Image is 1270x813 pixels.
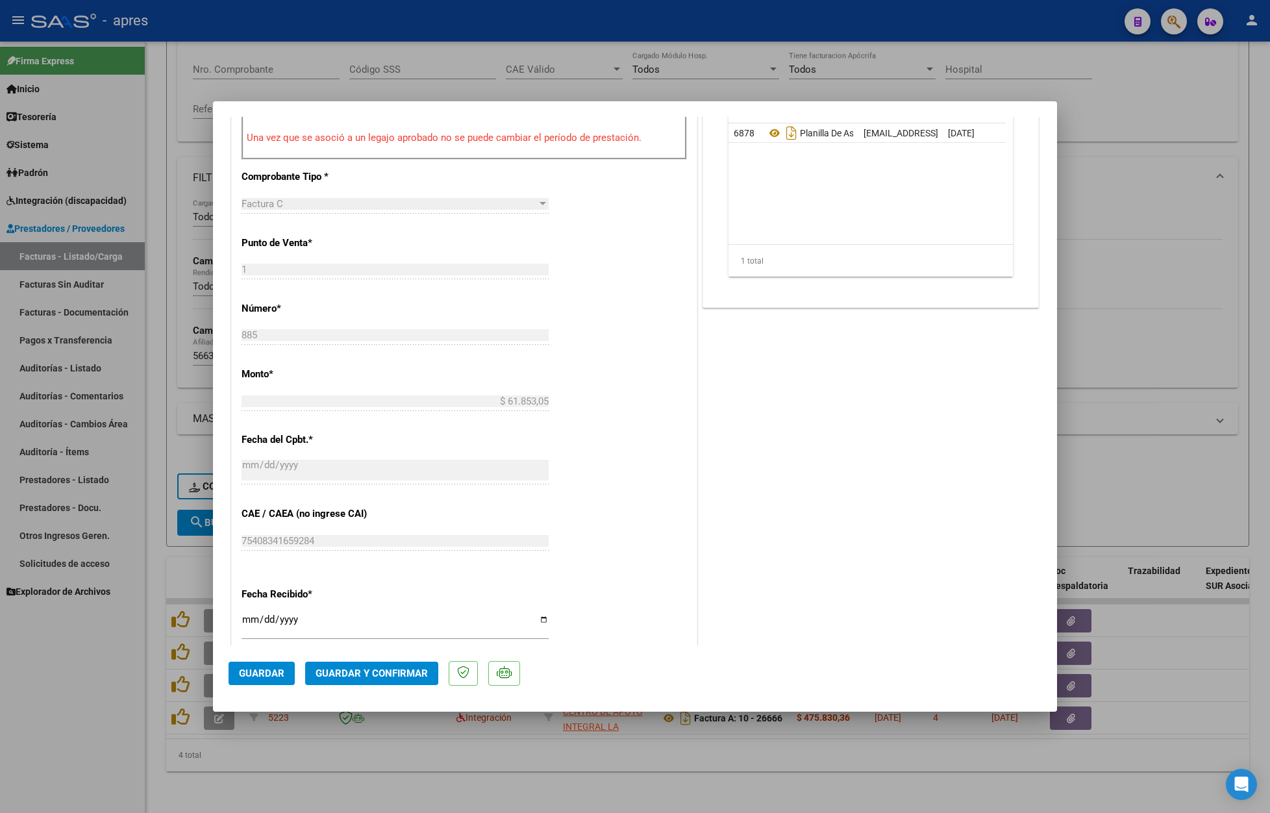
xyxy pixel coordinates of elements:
[242,169,375,184] p: Comprobante Tipo *
[229,662,295,685] button: Guardar
[242,367,375,382] p: Monto
[766,128,932,138] span: Planilla De Asistencia Septiembre
[948,128,975,138] span: [DATE]
[316,668,428,679] span: Guardar y Confirmar
[703,38,1038,307] div: DOCUMENTACIÓN RESPALDATORIA
[239,668,284,679] span: Guardar
[242,301,375,316] p: Número
[305,662,438,685] button: Guardar y Confirmar
[242,198,283,210] span: Factura C
[242,587,375,602] p: Fecha Recibido
[864,128,1084,138] span: [EMAIL_ADDRESS][DOMAIN_NAME] - [PERSON_NAME]
[242,432,375,447] p: Fecha del Cpbt.
[783,123,800,144] i: Descargar documento
[1226,769,1257,800] div: Open Intercom Messenger
[728,245,1013,277] div: 1 total
[734,128,754,138] span: 6878
[242,507,375,521] p: CAE / CAEA (no ingrese CAI)
[247,131,682,145] p: Una vez que se asoció a un legajo aprobado no se puede cambiar el período de prestación.
[242,236,375,251] p: Punto de Venta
